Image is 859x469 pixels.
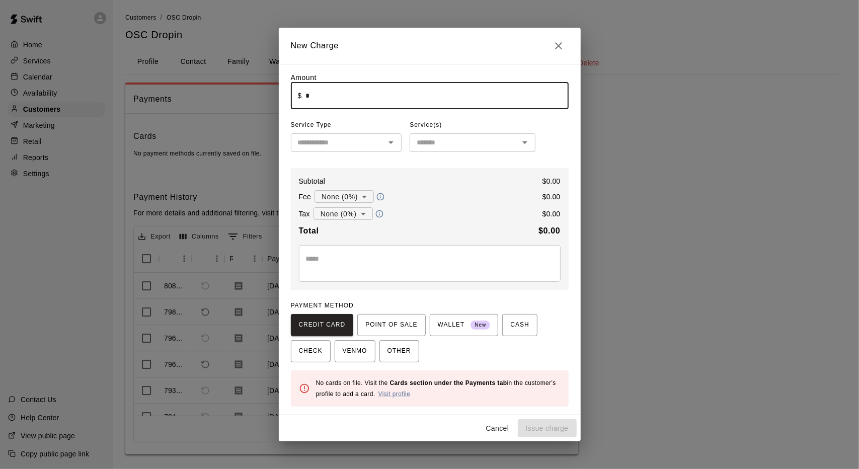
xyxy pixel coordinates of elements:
button: Open [384,135,398,149]
span: CREDIT CARD [299,317,346,333]
span: OTHER [387,343,411,359]
label: Amount [291,73,317,82]
p: Fee [299,192,311,202]
button: CHECK [291,340,331,362]
button: VENMO [335,340,375,362]
span: PAYMENT METHOD [291,302,354,309]
button: POINT OF SALE [357,314,425,336]
span: CHECK [299,343,323,359]
b: $ 0.00 [538,226,560,235]
button: CREDIT CARD [291,314,354,336]
div: None (0%) [315,187,374,206]
p: Subtotal [299,176,326,186]
span: VENMO [343,343,367,359]
p: Tax [299,209,310,219]
span: No cards on file. Visit the in the customer's profile to add a card. [316,379,556,398]
p: $ 0.00 [542,176,561,186]
span: Service Type [291,117,402,133]
h2: New Charge [279,28,581,64]
span: New [471,319,490,332]
p: $ 0.00 [542,192,561,202]
span: POINT OF SALE [365,317,417,333]
div: None (0%) [314,204,373,223]
button: Cancel [482,419,514,438]
button: OTHER [379,340,419,362]
p: $ 0.00 [542,209,561,219]
span: CASH [510,317,529,333]
b: Cards section under the Payments tab [390,379,507,386]
span: Service(s) [410,117,442,133]
button: CASH [502,314,537,336]
button: Close [549,36,569,56]
button: Open [518,135,532,149]
button: WALLET New [430,314,499,336]
a: Visit profile [378,390,411,398]
p: $ [298,91,302,101]
span: WALLET [438,317,491,333]
b: Total [299,226,319,235]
